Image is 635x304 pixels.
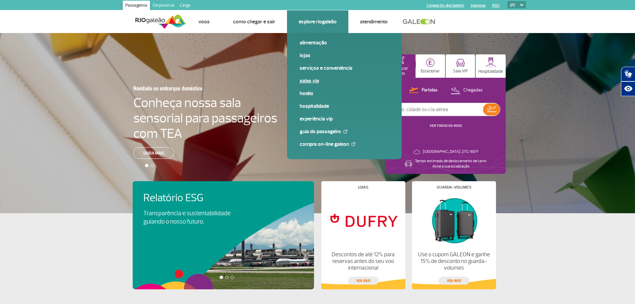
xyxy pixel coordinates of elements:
a: Atendimento [360,18,388,25]
h4: Lojas [358,186,368,189]
button: Estacionar [416,54,445,78]
button: Hospitalidade [476,54,506,78]
a: Passageiros [123,1,150,11]
a: Cargo [177,1,193,11]
a: Compra On-line GaleOn [427,3,464,8]
button: Abrir tradutor de língua de sinais. [621,67,635,81]
a: Saiba mais [133,147,174,159]
a: Serviços e Conveniência [300,64,389,72]
h4: Conheça nossa sala sensorial para passageiros com TEA [133,95,277,141]
img: vipRoom.svg [456,59,465,67]
a: VER TODOS OS VOOS [430,123,462,128]
p: [GEOGRAPHIC_DATA]: 21°C/69°F [423,149,478,155]
a: Imprensa [471,3,486,8]
img: Guarda-volumes [417,195,490,246]
a: Como chegar e sair [233,18,275,25]
p: Estacionar [421,69,440,74]
h4: Relatório ESG [143,192,249,204]
a: RQS [492,3,500,8]
a: Explore RIOgaleão [299,18,337,25]
a: Hotéis [300,90,389,97]
h3: Novidade no embarque doméstico [133,81,245,95]
button: Chegadas [449,86,485,95]
img: External Link Icon [343,129,347,133]
button: Abrir recursos assistivos. [621,81,635,96]
p: Use o cupom GALEON e ganhe 15% de desconto no guarda-volumes [417,251,490,271]
a: Lojas [300,52,389,59]
a: Alimentação [300,39,389,46]
img: Lojas [327,195,399,246]
p: Chegadas [463,87,483,93]
a: Experiência VIP [300,115,389,122]
a: Corporativo [150,1,177,11]
img: hospitality.svg [486,57,496,67]
a: Salas VIP [300,77,389,84]
p: Hospitalidade [478,69,503,74]
button: Sala VIP [446,54,475,78]
p: Partidas [422,87,438,93]
a: veja mais [439,277,469,285]
p: Sala VIP [453,69,468,74]
a: Hospitalidade [300,102,389,110]
a: Relatório ESGTransparência e sustentabilidade guiando o nosso futuro. [143,192,303,226]
a: Compra On-line GaleOn [300,140,389,148]
img: External Link Icon [351,142,355,146]
p: Transparência e sustentabilidade guiando o nosso futuro. [143,209,238,226]
input: Voo, cidade ou cia aérea [391,103,483,116]
p: Tempo estimado de deslocamento de carro: Ative a sua localização [415,159,487,169]
h4: Guarda-volumes [437,186,471,189]
button: Partidas [407,86,440,95]
a: veja mais [348,277,379,285]
a: Voos [198,18,210,25]
p: Descontos de até 12% para reservas antes do seu voo internacional [327,251,399,271]
button: VER TODOS OS VOOS [428,123,464,128]
a: Guia do Passageiro [300,128,389,135]
div: Plugin de acessibilidade da Hand Talk. [621,67,635,96]
img: carParkingHome.svg [426,58,435,67]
